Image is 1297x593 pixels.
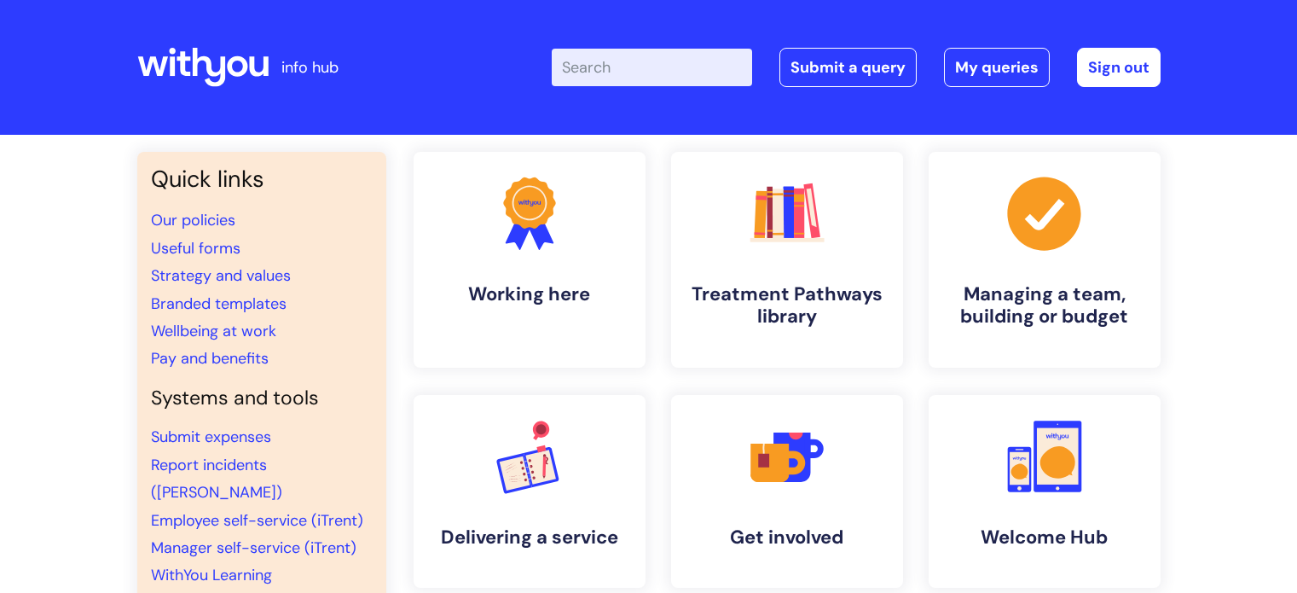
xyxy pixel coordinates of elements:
a: Welcome Hub [929,395,1161,588]
h4: Welcome Hub [942,526,1147,549]
div: | - [552,48,1161,87]
h4: Treatment Pathways library [685,283,889,328]
h4: Delivering a service [427,526,632,549]
a: Submit expenses [151,427,271,447]
a: Delivering a service [414,395,646,588]
h4: Managing a team, building or budget [942,283,1147,328]
a: Our policies [151,210,235,230]
a: Employee self-service (iTrent) [151,510,363,531]
h4: Systems and tools [151,387,373,410]
a: Treatment Pathways library [671,152,903,368]
a: Wellbeing at work [151,321,276,341]
input: Search [552,49,752,86]
a: Useful forms [151,238,240,259]
a: Branded templates [151,294,287,314]
a: My queries [944,48,1050,87]
a: Managing a team, building or budget [929,152,1161,368]
a: Strategy and values [151,265,291,286]
h3: Quick links [151,166,373,193]
a: Sign out [1077,48,1161,87]
a: Manager self-service (iTrent) [151,538,356,558]
h4: Get involved [685,526,889,549]
p: info hub [281,54,339,81]
a: Report incidents ([PERSON_NAME]) [151,455,282,503]
a: Submit a query [779,48,917,87]
a: Get involved [671,395,903,588]
a: Pay and benefits [151,348,269,369]
a: WithYou Learning [151,565,272,585]
h4: Working here [427,283,632,305]
a: Working here [414,152,646,368]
